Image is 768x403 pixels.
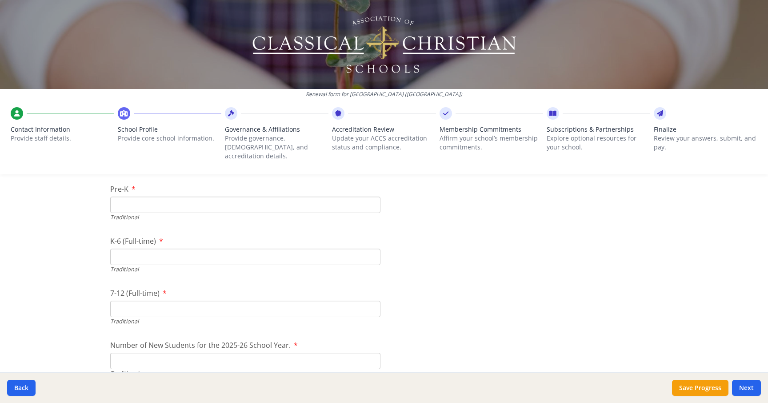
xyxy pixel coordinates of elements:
div: Traditional [110,265,380,274]
button: Save Progress [672,380,728,396]
p: Explore optional resources for your school. [547,134,650,152]
p: Affirm your school’s membership commitments. [440,134,543,152]
button: Back [7,380,36,396]
p: Review your answers, submit, and pay. [654,134,757,152]
span: Accreditation Review [332,125,436,134]
div: Traditional [110,213,380,222]
span: Number of New Students for the 2025-26 School Year. [110,340,291,350]
div: Traditional [110,317,380,326]
span: Contact Information [11,125,114,134]
p: Provide core school information. [118,134,221,143]
button: Next [732,380,761,396]
img: Logo [251,13,517,76]
div: Traditional [110,369,380,378]
span: Membership Commitments [440,125,543,134]
p: Provide staff details. [11,134,114,143]
span: Pre-K [110,184,128,194]
span: 7-12 (Full-time) [110,288,160,298]
p: Provide governance, [DEMOGRAPHIC_DATA], and accreditation details. [225,134,328,161]
span: K-6 (Full-time) [110,236,156,246]
span: School Profile [118,125,221,134]
span: Governance & Affiliations [225,125,328,134]
p: Update your ACCS accreditation status and compliance. [332,134,436,152]
span: Subscriptions & Partnerships [547,125,650,134]
span: Finalize [654,125,757,134]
